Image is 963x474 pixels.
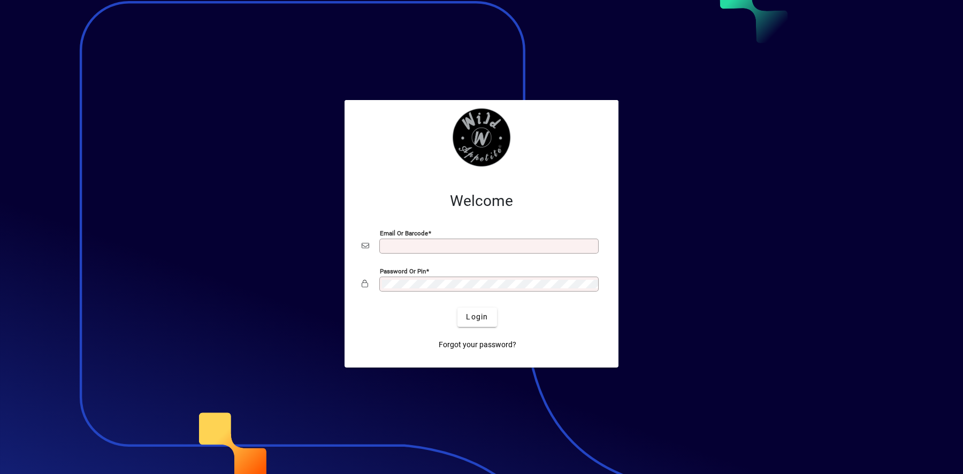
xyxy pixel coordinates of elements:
mat-label: Email or Barcode [380,229,428,236]
span: Login [466,311,488,323]
span: Forgot your password? [439,339,516,350]
a: Forgot your password? [434,335,521,355]
mat-label: Password or Pin [380,267,426,274]
h2: Welcome [362,192,601,210]
button: Login [457,308,496,327]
